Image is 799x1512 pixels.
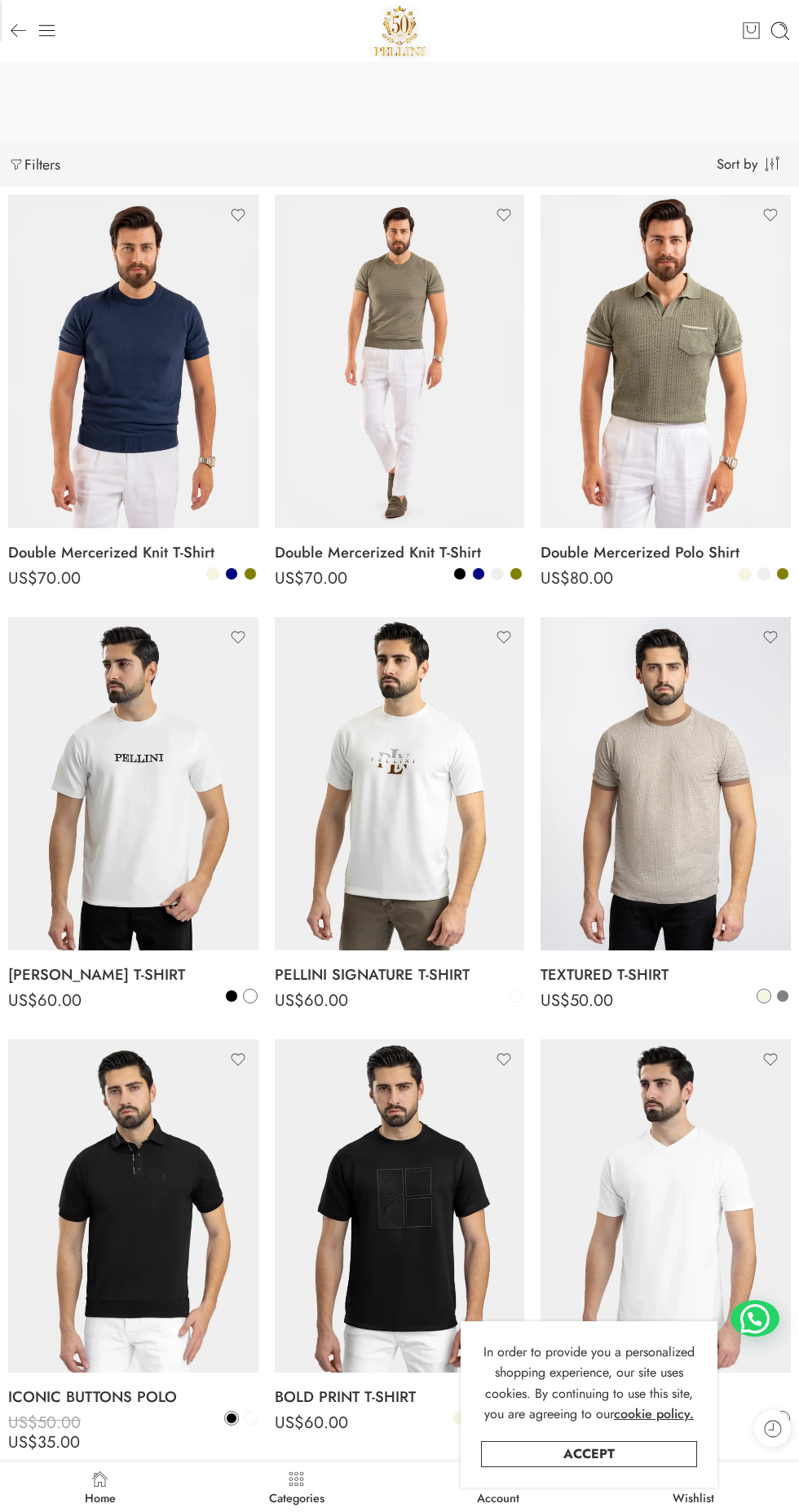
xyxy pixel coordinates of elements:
a: White [243,989,258,1003]
span: US$ [8,1430,38,1454]
span: US$ [275,989,304,1012]
a: Account [477,1470,519,1504]
a: Filters [8,147,60,183]
span: US$ [8,566,38,590]
a: White [243,1411,258,1426]
a: TEXTURED T-SHIRT [541,959,791,991]
a: [PERSON_NAME] T-SHIRT [8,959,258,991]
bdi: 35.00 [8,1430,80,1454]
bdi: 70.00 [275,566,347,590]
bdi: 70.00 [8,566,81,590]
a: ICONIC BUTTONS POLO [8,1381,258,1413]
a: Wishlist [673,1470,714,1504]
bdi: 60.00 [275,1411,348,1435]
a: Olive [509,566,523,581]
a: Black [224,1411,239,1426]
a: Olive [775,566,790,581]
span: US$ [541,566,570,590]
bdi: 50.00 [541,989,613,1012]
a: Olive [243,566,258,581]
a: White [775,1411,790,1426]
a: Off-White [757,566,771,581]
span: In order to provide you a personalized shopping experience, our site uses cookies. By continuing ... [483,1342,695,1424]
a: Beige [452,1411,467,1426]
span: US$ [8,989,38,1012]
span: US$ [8,1411,38,1435]
a: PELLINI SIGNATURE T-SHIRT [275,959,525,991]
a: Double Mercerized Polo Shirt [541,536,791,569]
a: Grey [775,989,790,1003]
a: Home [85,1470,116,1504]
a: White [509,989,523,1003]
a: Black [224,989,239,1003]
a: Navy [224,566,239,581]
a: Beige [205,566,220,581]
a: Double Mercerized Knit T-Shirt [275,536,525,569]
bdi: 50.00 [8,1411,81,1435]
a: Beige [757,989,771,1003]
span: US$ [275,1411,304,1435]
span: US$ [541,989,570,1012]
bdi: 60.00 [275,989,348,1012]
a: Navy [471,566,486,581]
a: Beige [738,566,753,581]
a: Off-White [490,566,505,581]
a: Black [452,566,467,581]
bdi: 80.00 [541,566,613,590]
a: cookie policy. [614,1404,694,1425]
bdi: 60.00 [8,989,82,1012]
a: Accept [481,1441,697,1467]
select: Shop order [709,146,791,180]
a: Categories [269,1470,324,1504]
span: US$ [275,566,304,590]
a: Back [8,20,29,41]
a: Cart [741,20,761,41]
a: Double Mercerized Knit T-Shirt [8,536,258,569]
a: BOLD PRINT T-SHIRT [275,1381,525,1413]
